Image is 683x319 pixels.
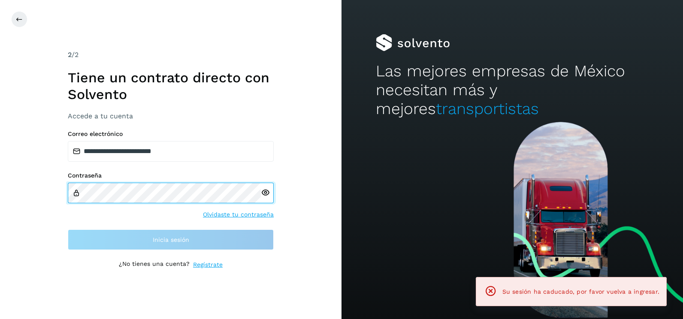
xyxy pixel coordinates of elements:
button: Inicia sesión [68,229,274,250]
span: Inicia sesión [153,237,189,243]
p: ¿No tienes una cuenta? [119,260,190,269]
h3: Accede a tu cuenta [68,112,274,120]
span: Su sesión ha caducado, por favor vuelva a ingresar. [502,288,659,295]
label: Contraseña [68,172,274,179]
h2: Las mejores empresas de México necesitan más y mejores [376,62,649,119]
span: transportistas [436,99,539,118]
label: Correo electrónico [68,130,274,138]
h1: Tiene un contrato directo con Solvento [68,69,274,102]
span: 2 [68,51,72,59]
a: Olvidaste tu contraseña [203,210,274,219]
div: /2 [68,50,274,60]
a: Regístrate [193,260,223,269]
